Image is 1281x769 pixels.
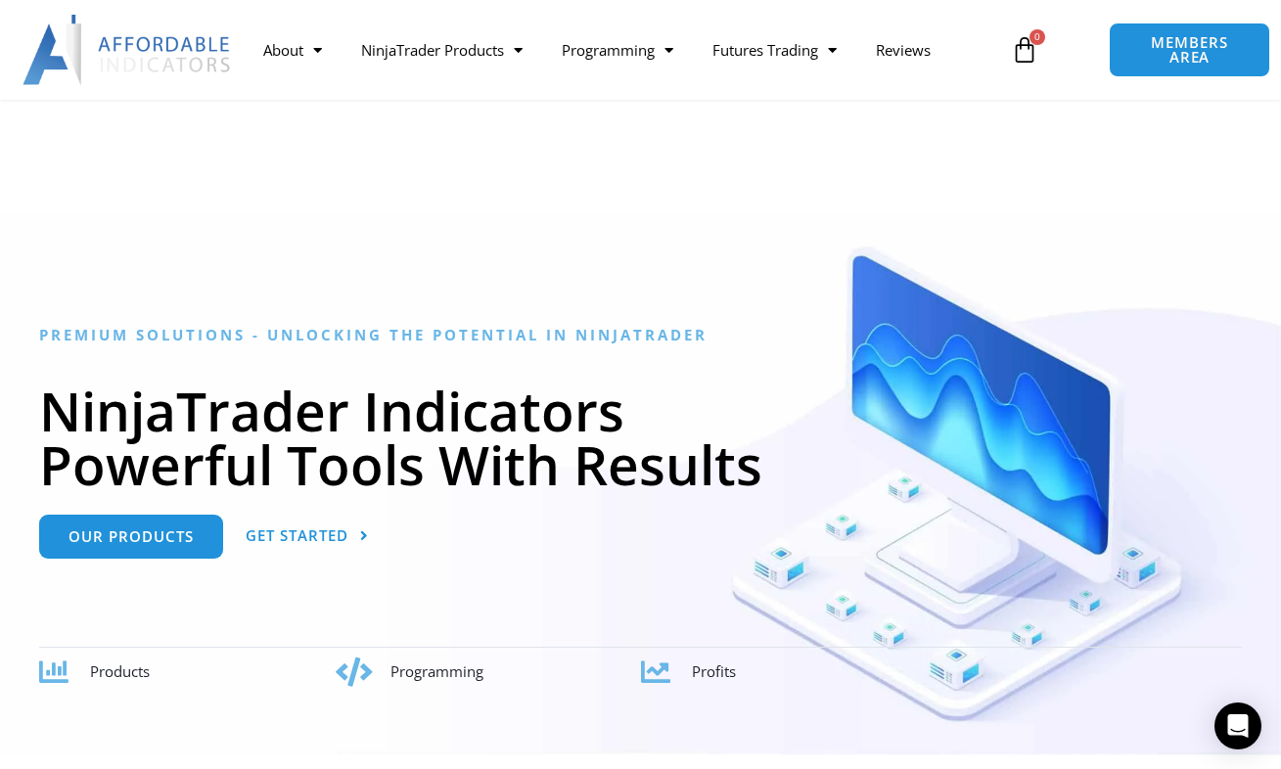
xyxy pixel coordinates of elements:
span: Our Products [69,529,194,544]
span: Products [90,661,150,681]
a: NinjaTrader Products [342,27,542,72]
img: LogoAI | Affordable Indicators – NinjaTrader [23,15,233,85]
span: Get Started [246,528,348,543]
nav: Menu [244,27,999,72]
span: Programming [390,661,483,681]
h6: Premium Solutions - Unlocking the Potential in NinjaTrader [39,326,1242,344]
a: 0 [982,22,1068,78]
a: About [244,27,342,72]
a: Reviews [856,27,950,72]
span: 0 [1029,29,1045,45]
h1: NinjaTrader Indicators Powerful Tools With Results [39,384,1242,491]
a: Get Started [246,515,369,559]
span: MEMBERS AREA [1129,35,1251,65]
a: Our Products [39,515,223,559]
span: Profits [692,661,736,681]
a: Programming [542,27,693,72]
a: MEMBERS AREA [1109,23,1271,77]
a: Futures Trading [693,27,856,72]
div: Open Intercom Messenger [1214,702,1261,749]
